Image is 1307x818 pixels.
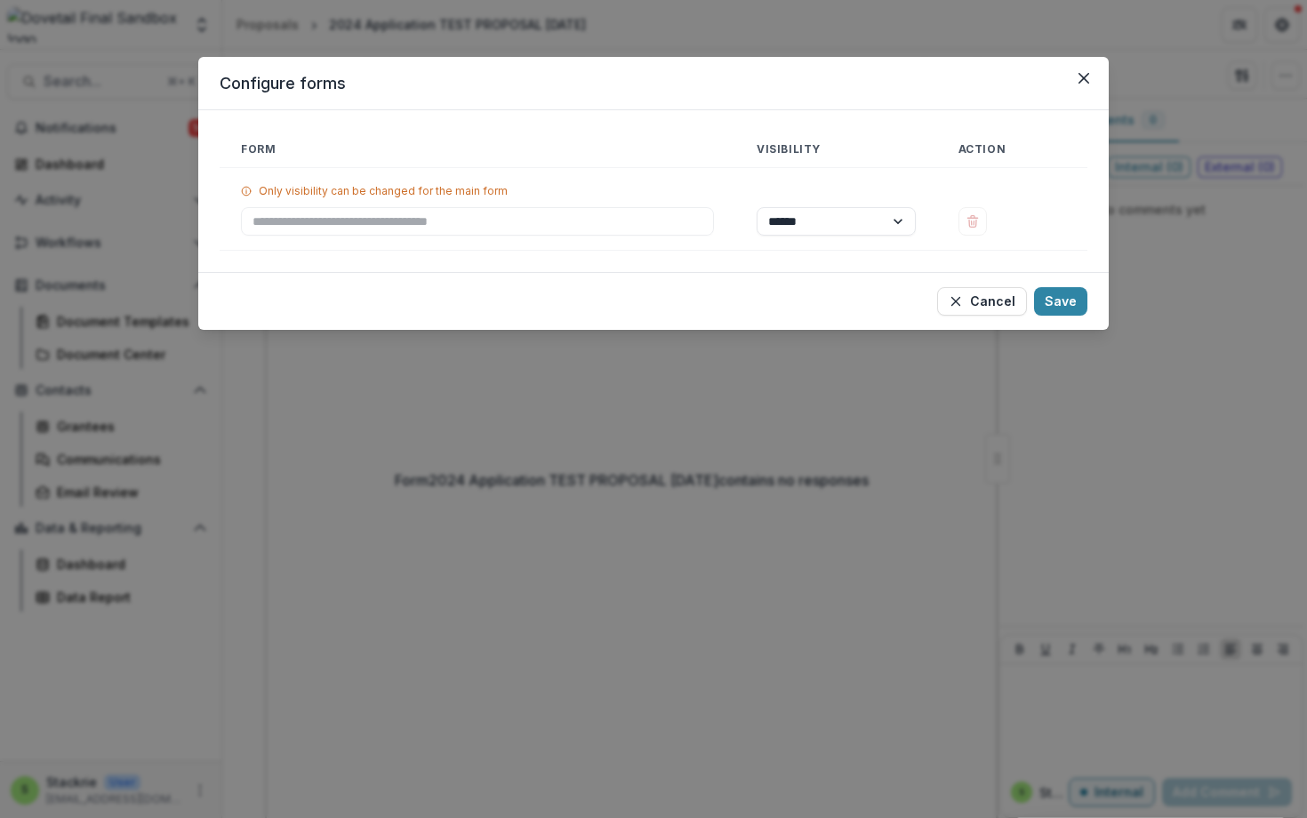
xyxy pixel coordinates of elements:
p: Only visibility can be changed for the main form [259,182,508,200]
th: Visibility [735,132,937,168]
button: Close [1070,64,1098,92]
button: Delete 2024 Application TEST PROPOSAL SEP 01ST [958,207,987,236]
header: Configure forms [198,57,1109,110]
th: Action [937,132,1087,168]
button: Cancel [937,287,1027,316]
button: Save [1034,287,1087,316]
th: Form [220,132,735,168]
